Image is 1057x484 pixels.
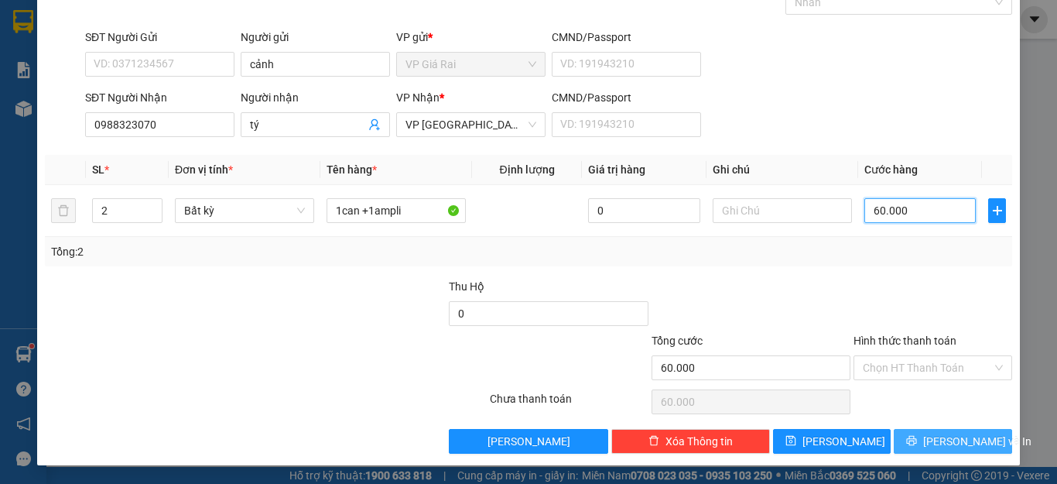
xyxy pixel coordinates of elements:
span: phone [89,76,101,88]
span: delete [648,435,659,448]
span: save [785,435,796,448]
li: [STREET_ADDRESS][PERSON_NAME] [7,34,295,73]
span: Tổng cước [652,335,703,347]
input: 0 [588,198,700,223]
span: Bất kỳ [184,199,305,222]
div: SĐT Người Gửi [85,29,234,46]
span: environment [89,37,101,50]
span: [PERSON_NAME] [487,433,570,450]
span: Đơn vị tính [175,163,233,176]
button: plus [988,198,1006,223]
div: Chưa thanh toán [488,390,650,417]
div: Người gửi [241,29,390,46]
button: [PERSON_NAME] [449,429,607,454]
div: CMND/Passport [552,89,701,106]
span: [PERSON_NAME] và In [923,433,1031,450]
span: VP Nhận [396,91,440,104]
button: save[PERSON_NAME] [773,429,891,454]
li: 0983 44 7777 [7,73,295,92]
span: Cước hàng [864,163,918,176]
span: printer [906,435,917,448]
b: TRÍ NHÂN [89,10,167,29]
div: VP gửi [396,29,546,46]
th: Ghi chú [706,155,858,185]
span: plus [989,204,1005,217]
span: Định lượng [499,163,554,176]
span: Xóa Thông tin [665,433,733,450]
span: [PERSON_NAME] [802,433,885,450]
span: VP Sài Gòn [405,113,536,136]
button: printer[PERSON_NAME] và In [894,429,1012,454]
div: Tổng: 2 [51,243,409,260]
span: SL [92,163,104,176]
span: user-add [368,118,381,131]
div: Người nhận [241,89,390,106]
button: deleteXóa Thông tin [611,429,770,454]
span: Tên hàng [327,163,377,176]
button: delete [51,198,76,223]
div: CMND/Passport [552,29,701,46]
div: SĐT Người Nhận [85,89,234,106]
b: GỬI : VP Giá Rai [7,115,159,141]
span: Giá trị hàng [588,163,645,176]
label: Hình thức thanh toán [853,335,956,347]
input: VD: Bàn, Ghế [327,198,466,223]
span: VP Giá Rai [405,53,536,76]
span: Thu Hộ [449,280,484,293]
input: Ghi Chú [713,198,852,223]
